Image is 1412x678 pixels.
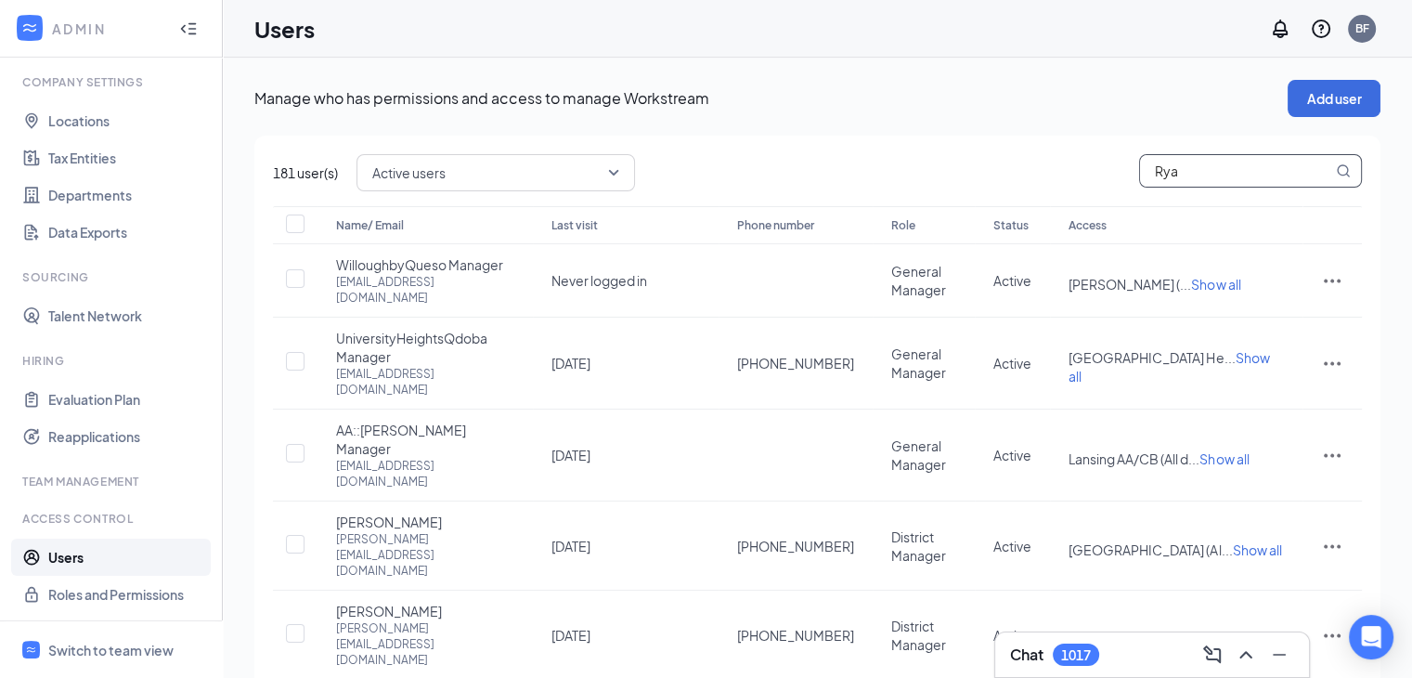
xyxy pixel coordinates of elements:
span: [DATE] [551,447,590,463]
span: [DATE] [551,627,590,644]
span: 181 user(s) [273,163,338,183]
svg: MagnifyingGlass [1336,163,1351,178]
svg: Notifications [1269,18,1291,40]
div: Last visit [551,215,700,237]
span: General Manager [891,263,946,298]
div: [EMAIL_ADDRESS][DOMAIN_NAME] [336,366,514,398]
button: ChevronUp [1231,640,1261,670]
th: Access [1050,206,1302,244]
div: 1017 [1061,647,1091,663]
span: Active [993,447,1031,463]
span: [PERSON_NAME] ( [1069,276,1180,293]
button: ComposeMessage [1198,640,1227,670]
span: Active users [372,159,446,187]
a: Data Exports [48,214,207,251]
div: Hiring [22,353,203,369]
svg: QuestionInfo [1310,18,1332,40]
div: ADMIN [52,20,162,38]
span: Never logged in [551,272,647,289]
a: Evaluation Plan [48,381,207,418]
div: BF [1355,20,1369,36]
span: UniversityHeightsQdoba Manager [336,329,514,366]
svg: ActionsIcon [1321,269,1343,292]
h3: Chat [1010,645,1043,665]
span: [PERSON_NAME] [336,513,442,531]
a: Reapplications [48,418,207,455]
span: [DATE] [551,538,590,554]
span: Active [993,355,1031,372]
span: [PHONE_NUMBER] [737,626,854,645]
span: Show all [1199,450,1249,467]
a: Roles and Permissions [48,576,207,613]
span: Show all [1191,276,1240,293]
span: District Manager [891,618,946,653]
svg: ActionsIcon [1321,535,1343,557]
span: [PERSON_NAME] [336,602,442,620]
a: Locations [48,102,207,139]
div: Company Settings [22,74,203,90]
button: Minimize [1264,640,1294,670]
svg: ComposeMessage [1201,644,1224,666]
svg: WorkstreamLogo [25,644,37,656]
svg: Minimize [1268,644,1290,666]
span: [PHONE_NUMBER] [737,354,854,372]
div: [PERSON_NAME][EMAIL_ADDRESS][DOMAIN_NAME] [336,531,514,579]
span: [DATE] [551,355,590,372]
div: [EMAIL_ADDRESS][DOMAIN_NAME] [336,274,514,306]
span: Active [993,538,1031,554]
div: Team Management [22,474,203,489]
span: Active [993,272,1031,289]
a: Departments [48,176,207,214]
span: [PHONE_NUMBER] [737,537,854,555]
span: ... [1187,631,1248,647]
div: Access control [22,511,203,527]
a: Users [48,539,207,576]
span: Smoothie King - Akr [1069,631,1187,647]
svg: Collapse [179,20,198,38]
span: Show all [1198,631,1248,647]
div: Name/ Email [336,215,514,237]
button: Add user [1288,80,1380,117]
span: ... [1221,541,1281,558]
div: Open Intercom Messenger [1349,615,1393,659]
span: ... [1180,276,1240,293]
p: Manage who has permissions and access to manage Workstream [254,88,1288,109]
th: Status [975,206,1050,244]
span: District Manager [891,528,946,564]
span: [GEOGRAPHIC_DATA] He [1069,349,1224,366]
div: Role [891,215,956,237]
svg: ActionsIcon [1321,352,1343,374]
svg: WorkstreamLogo [20,19,39,37]
span: Lansing AA/CB (All d [1069,450,1188,467]
h1: Users [254,13,315,45]
a: Tax Entities [48,139,207,176]
th: Phone number [719,206,873,244]
span: General Manager [891,346,946,381]
span: [GEOGRAPHIC_DATA] (Al [1069,541,1221,558]
span: General Manager [891,437,946,473]
span: AA::[PERSON_NAME] Manager [336,421,514,458]
svg: ActionsIcon [1321,444,1343,466]
span: Show all [1232,541,1281,558]
span: WilloughbyQueso Manager [336,255,503,274]
input: Search users [1140,155,1332,187]
span: ... [1188,450,1249,467]
svg: ActionsIcon [1321,624,1343,646]
a: Talent Network [48,297,207,334]
svg: ChevronUp [1235,644,1257,666]
div: Sourcing [22,269,203,285]
div: Switch to team view [48,641,174,659]
div: [PERSON_NAME][EMAIL_ADDRESS][DOMAIN_NAME] [336,620,514,668]
span: Active [993,627,1031,644]
div: [EMAIL_ADDRESS][DOMAIN_NAME] [336,458,514,489]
